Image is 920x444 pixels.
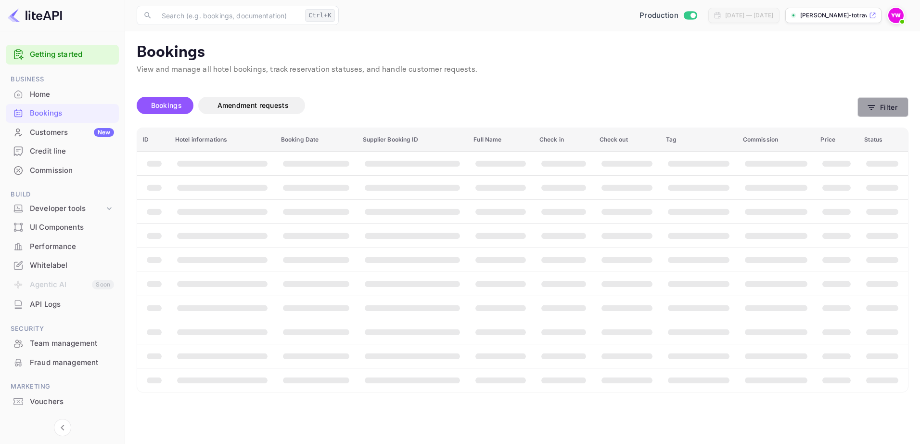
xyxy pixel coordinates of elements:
div: account-settings tabs [137,97,857,114]
div: Fraud management [6,353,119,372]
a: Credit line [6,142,119,160]
div: Whitelabel [6,256,119,275]
th: Booking Date [275,128,357,152]
th: Check in [534,128,594,152]
p: View and manage all hotel bookings, track reservation statuses, and handle customer requests. [137,64,908,76]
div: Commission [30,165,114,176]
div: Ctrl+K [305,9,335,22]
div: API Logs [6,295,119,314]
div: Bookings [30,108,114,119]
img: LiteAPI logo [8,8,62,23]
div: Customers [30,127,114,138]
th: Price [815,128,858,152]
div: [DATE] — [DATE] [725,11,773,20]
div: Vouchers [30,396,114,407]
div: Getting started [6,45,119,65]
a: UI Components [6,218,119,236]
div: Switch to Sandbox mode [636,10,701,21]
p: [PERSON_NAME]-totravel... [800,11,867,20]
th: Check out [594,128,660,152]
div: Whitelabel [30,260,114,271]
span: Business [6,74,119,85]
p: Bookings [137,43,908,62]
a: Vouchers [6,392,119,410]
span: Security [6,324,119,334]
a: Getting started [30,49,114,60]
div: Team management [6,334,119,353]
th: Full Name [468,128,534,152]
div: Home [30,89,114,100]
span: Production [639,10,678,21]
div: Credit line [30,146,114,157]
a: Team management [6,334,119,352]
img: Yahav Winkler [888,8,904,23]
div: Developer tools [30,203,104,214]
div: Team management [30,338,114,349]
button: Filter [857,97,908,117]
div: Commission [6,161,119,180]
a: Bookings [6,104,119,122]
div: Developer tools [6,200,119,217]
div: API Logs [30,299,114,310]
a: Commission [6,161,119,179]
div: Performance [6,237,119,256]
table: booking table [137,128,908,392]
th: Hotel informations [169,128,275,152]
a: Fraud management [6,353,119,371]
div: Credit line [6,142,119,161]
div: UI Components [30,222,114,233]
div: CustomersNew [6,123,119,142]
div: Bookings [6,104,119,123]
div: Home [6,85,119,104]
a: Performance [6,237,119,255]
span: Bookings [151,101,182,109]
th: Tag [660,128,737,152]
th: Commission [737,128,815,152]
a: CustomersNew [6,123,119,141]
div: Performance [30,241,114,252]
a: API Logs [6,295,119,313]
a: Home [6,85,119,103]
div: UI Components [6,218,119,237]
div: Fraud management [30,357,114,368]
button: Collapse navigation [54,419,71,436]
span: Marketing [6,381,119,392]
span: Amendment requests [217,101,289,109]
div: New [94,128,114,137]
th: Status [858,128,908,152]
th: ID [137,128,169,152]
a: Whitelabel [6,256,119,274]
span: Build [6,189,119,200]
div: Vouchers [6,392,119,411]
input: Search (e.g. bookings, documentation) [156,6,301,25]
th: Supplier Booking ID [357,128,468,152]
